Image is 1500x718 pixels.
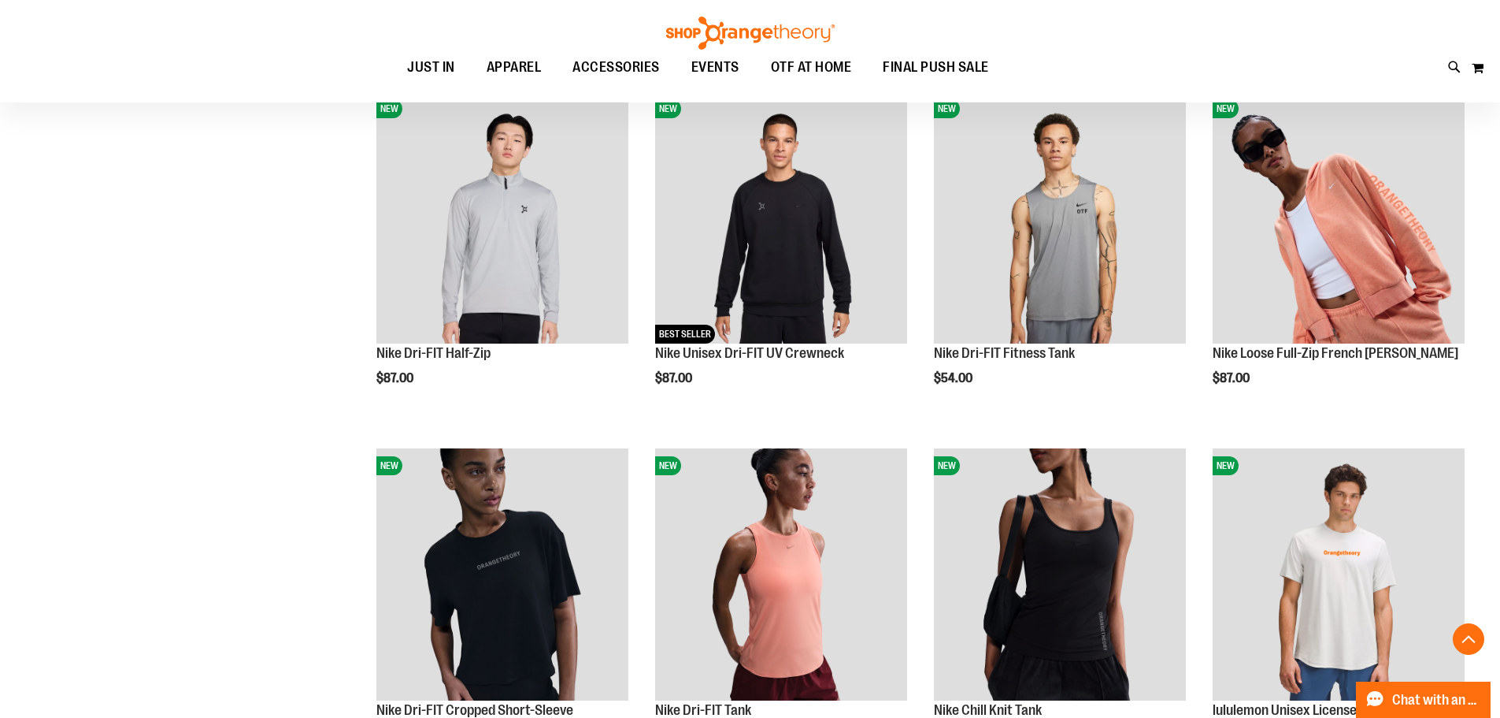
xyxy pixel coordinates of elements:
[1213,448,1465,703] a: lululemon Unisex License to Train Short SleeveNEW
[1213,371,1252,385] span: $87.00
[376,456,402,475] span: NEW
[1392,693,1481,708] span: Chat with an Expert
[1213,456,1239,475] span: NEW
[664,17,837,50] img: Shop Orangetheory
[655,456,681,475] span: NEW
[934,91,1186,344] img: Nike Dri-FIT Fitness Tank
[1205,84,1472,426] div: product
[487,50,542,85] span: APPAREL
[934,448,1186,701] img: Nike Chill Knit Tank
[934,448,1186,703] a: Nike Chill Knit TankNEW
[376,448,628,701] img: Nike Dri-FIT Cropped Short-Sleeve
[1213,91,1465,344] img: Nike Loose Full-Zip French Terry Hoodie
[883,50,989,85] span: FINAL PUSH SALE
[926,84,1194,426] div: product
[655,99,681,118] span: NEW
[934,99,960,118] span: NEW
[655,91,907,344] img: Nike Unisex Dri-FIT UV Crewneck
[934,371,975,385] span: $54.00
[1213,99,1239,118] span: NEW
[655,371,694,385] span: $87.00
[655,448,907,701] img: Nike Dri-FIT Tank
[934,345,1075,361] a: Nike Dri-FIT Fitness Tank
[655,345,844,361] a: Nike Unisex Dri-FIT UV Crewneck
[376,345,491,361] a: Nike Dri-FIT Half-Zip
[407,50,455,85] span: JUST IN
[376,371,416,385] span: $87.00
[655,702,751,718] a: Nike Dri-FIT Tank
[934,456,960,475] span: NEW
[655,91,907,346] a: Nike Unisex Dri-FIT UV CrewneckNEWBEST SELLER
[572,50,660,85] span: ACCESSORIES
[1213,91,1465,346] a: Nike Loose Full-Zip French Terry HoodieNEW
[934,91,1186,346] a: Nike Dri-FIT Fitness TankNEW
[376,448,628,703] a: Nike Dri-FIT Cropped Short-SleeveNEW
[376,702,573,718] a: Nike Dri-FIT Cropped Short-Sleeve
[1453,623,1484,655] button: Back To Top
[1356,682,1491,718] button: Chat with an Expert
[655,325,715,344] span: BEST SELLER
[647,84,915,426] div: product
[691,50,739,85] span: EVENTS
[376,91,628,344] img: Nike Dri-FIT Half-Zip
[934,702,1042,718] a: Nike Chill Knit Tank
[376,99,402,118] span: NEW
[655,448,907,703] a: Nike Dri-FIT TankNEW
[771,50,852,85] span: OTF AT HOME
[376,91,628,346] a: Nike Dri-FIT Half-ZipNEW
[1213,448,1465,701] img: lululemon Unisex License to Train Short Sleeve
[1213,345,1458,361] a: Nike Loose Full-Zip French [PERSON_NAME]
[369,84,636,426] div: product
